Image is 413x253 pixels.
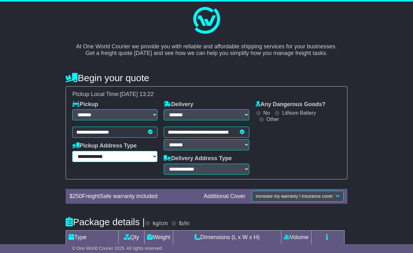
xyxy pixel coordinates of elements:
span: Increase my warranty / insurance cover [256,194,333,199]
h4: Package details | [66,217,145,227]
td: Dimensions (L x W x H) [173,231,281,244]
p: At One World Courier we provide you with reliable and affordable shipping services for your busin... [72,36,341,57]
div: Additional Cover [201,193,249,200]
label: No [263,110,270,116]
span: 250 [73,193,82,199]
label: Pickup Address Type [72,142,137,149]
label: Other [267,116,279,122]
label: Lithium Battery [282,110,316,116]
button: Increase my warranty / insurance cover [252,191,344,202]
label: lb/in [179,220,189,227]
span: © One World Courier 2025. All rights reserved. [72,246,163,251]
label: Delivery Address Type [164,155,232,162]
div: $ FreightSafe warranty included [66,193,200,200]
label: Pickup [72,101,98,108]
td: Volume [281,231,311,244]
td: Weight [145,231,173,244]
td: Qty [119,231,145,244]
img: One World Courier Logo - great freight rates [191,5,222,36]
label: kg/cm [153,220,168,227]
div: Pickup Local Time: [69,91,344,98]
label: Delivery [164,101,193,108]
label: Any Dangerous Goods? [256,101,326,108]
h4: Begin your quote [66,73,347,83]
td: Type [66,231,119,244]
span: [DATE] 13:22 [120,91,154,97]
